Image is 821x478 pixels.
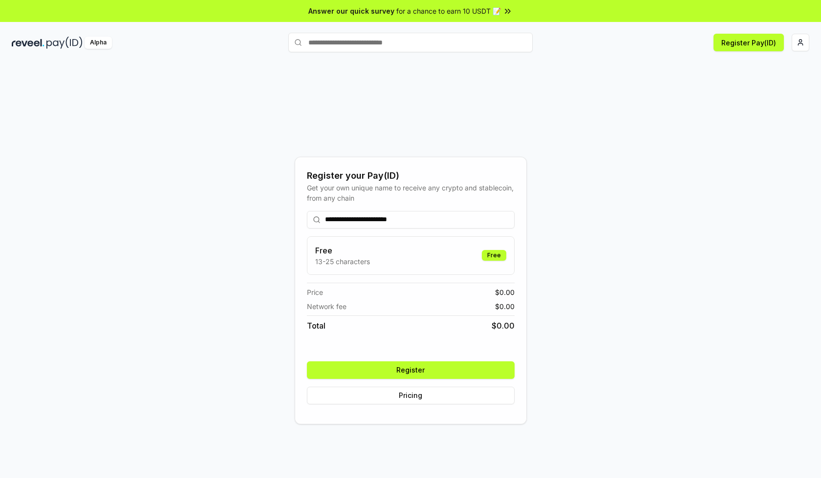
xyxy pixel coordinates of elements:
button: Pricing [307,387,515,404]
span: Total [307,320,325,332]
span: Price [307,287,323,297]
span: $ 0.00 [492,320,515,332]
button: Register [307,361,515,379]
div: Alpha [85,37,112,49]
p: 13-25 characters [315,256,370,267]
img: reveel_dark [12,37,44,49]
h3: Free [315,245,370,256]
span: Answer our quick survey [308,6,394,16]
div: Register your Pay(ID) [307,169,515,183]
button: Register Pay(ID) [713,34,784,51]
div: Get your own unique name to receive any crypto and stablecoin, from any chain [307,183,515,203]
span: $ 0.00 [495,287,515,297]
span: Network fee [307,301,346,312]
span: for a chance to earn 10 USDT 📝 [396,6,501,16]
img: pay_id [46,37,83,49]
div: Free [482,250,506,261]
span: $ 0.00 [495,301,515,312]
